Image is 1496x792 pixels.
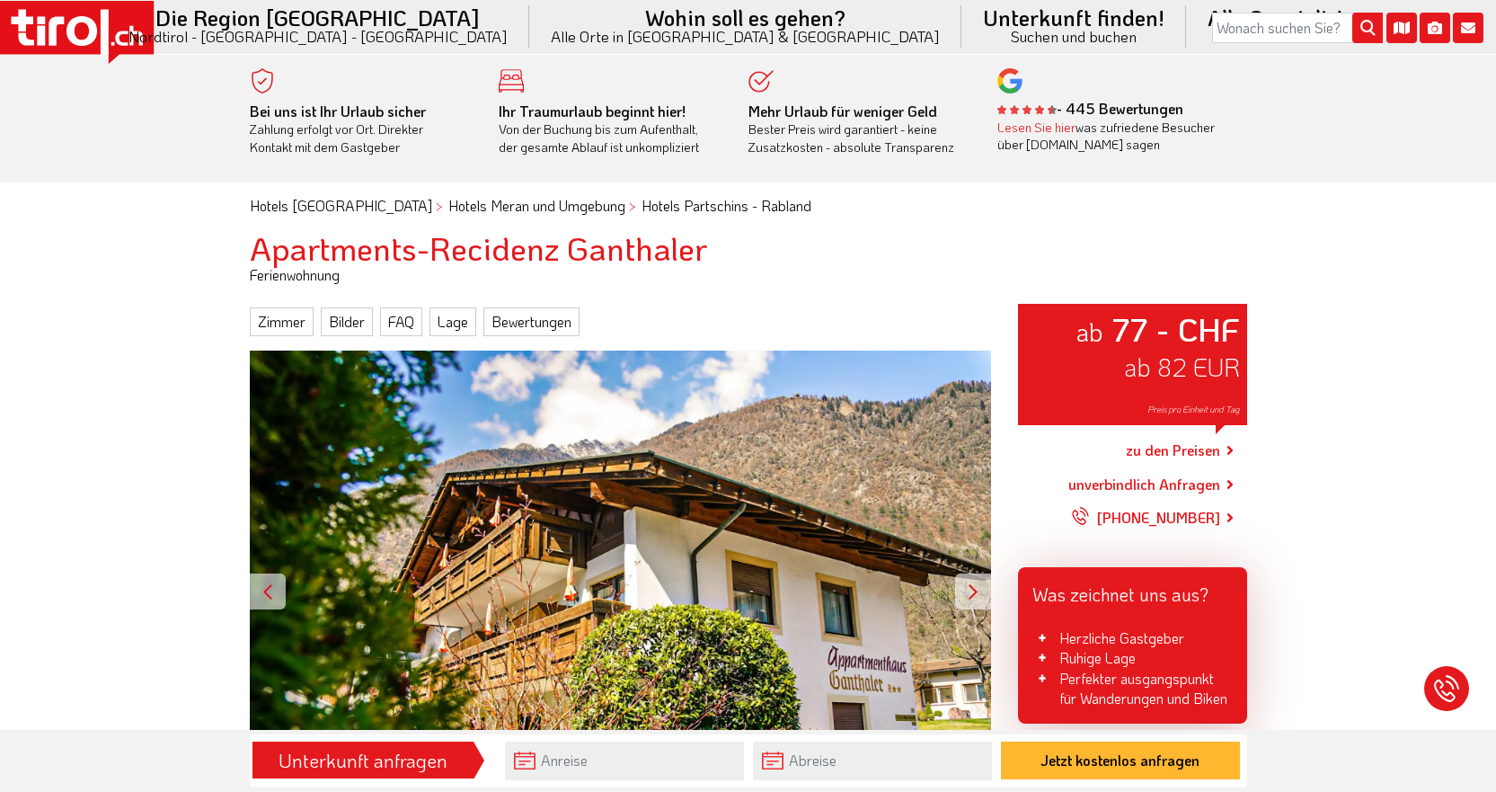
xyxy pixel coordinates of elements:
[1111,307,1240,350] strong: 77 - CHF
[429,307,476,336] a: Lage
[258,745,468,776] div: Unterkunft anfragen
[321,307,373,336] a: Bilder
[250,307,314,336] a: Zimmer
[1072,495,1220,540] a: [PHONE_NUMBER]
[1032,669,1233,709] li: Perfekter ausgangspunkt für Wanderungen und Biken
[250,102,426,120] b: Bei uns ist Ihr Urlaub sicher
[250,196,432,215] a: Hotels [GEOGRAPHIC_DATA]
[505,742,744,780] input: Anreise
[499,102,686,120] b: Ihr Traumurlaub beginnt hier!
[753,742,992,780] input: Abreise
[1453,13,1483,43] i: Kontakt
[1126,429,1220,474] a: zu den Preisen
[748,102,937,120] b: Mehr Urlaub für weniger Geld
[1212,13,1383,43] input: Wonach suchen Sie?
[483,307,580,336] a: Bewertungen
[1001,742,1240,779] button: Jetzt kostenlos anfragen
[250,102,473,156] div: Zahlung erfolgt vor Ort. Direkter Kontakt mit dem Gastgeber
[1032,628,1233,648] li: Herzliche Gastgeber
[1147,404,1240,415] span: Preis pro Einheit und Tag
[1018,567,1247,614] div: Was zeichnet uns aus?
[983,29,1164,44] small: Suchen und buchen
[1386,13,1417,43] i: Karte öffnen
[997,99,1183,118] b: - 445 Bewertungen
[1124,351,1240,383] span: ab 82 EUR
[448,196,625,215] a: Hotels Meran und Umgebung
[380,307,422,336] a: FAQ
[551,29,940,44] small: Alle Orte in [GEOGRAPHIC_DATA] & [GEOGRAPHIC_DATA]
[1076,315,1103,348] small: ab
[748,102,971,156] div: Bester Preis wird garantiert - keine Zusatzkosten - absolute Transparenz
[250,230,1247,266] h1: Apartments-Recidenz Ganthaler
[1420,13,1450,43] i: Fotogalerie
[1032,648,1233,668] li: Ruhige Lage
[997,119,1076,136] a: Lesen Sie hier
[997,68,1022,93] img: google
[499,102,721,156] div: Von der Buchung bis zum Aufenthalt, der gesamte Ablauf ist unkompliziert
[642,196,811,215] a: Hotels Partschins - Rabland
[236,265,1261,285] div: Ferienwohnung
[128,29,508,44] small: Nordtirol - [GEOGRAPHIC_DATA] - [GEOGRAPHIC_DATA]
[997,119,1220,154] div: was zufriedene Besucher über [DOMAIN_NAME] sagen
[1068,474,1220,495] a: unverbindlich Anfragen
